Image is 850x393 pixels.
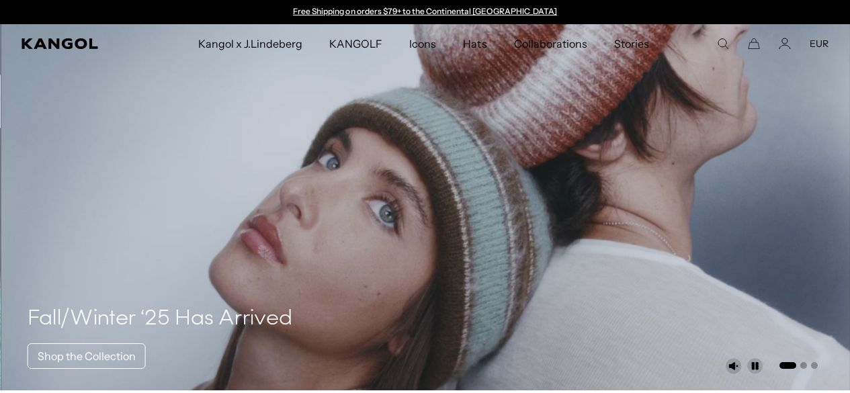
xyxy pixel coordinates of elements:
[726,358,742,374] button: Unmute
[450,24,500,63] a: Hats
[287,7,564,17] slideshow-component: Announcement bar
[287,7,564,17] div: Announcement
[198,24,303,63] span: Kangol x J.Lindeberg
[329,24,382,63] span: KANGOLF
[22,38,130,49] a: Kangol
[747,358,763,374] button: Pause
[185,24,316,63] a: Kangol x J.Lindeberg
[409,24,436,63] span: Icons
[614,24,649,63] span: Stories
[28,306,293,333] h4: Fall/Winter ‘25 Has Arrived
[501,24,601,63] a: Collaborations
[396,24,450,63] a: Icons
[811,362,818,369] button: Go to slide 3
[810,38,828,50] button: EUR
[316,24,396,63] a: KANGOLF
[28,343,146,369] a: Shop the Collection
[287,7,564,17] div: 1 of 2
[778,359,818,370] ul: Select a slide to show
[514,24,587,63] span: Collaborations
[293,6,557,16] a: Free Shipping on orders $79+ to the Continental [GEOGRAPHIC_DATA]
[779,362,796,369] button: Go to slide 1
[463,24,486,63] span: Hats
[800,362,807,369] button: Go to slide 2
[748,38,760,50] button: Cart
[717,38,729,50] summary: Search here
[601,24,663,63] a: Stories
[779,38,791,50] a: Account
